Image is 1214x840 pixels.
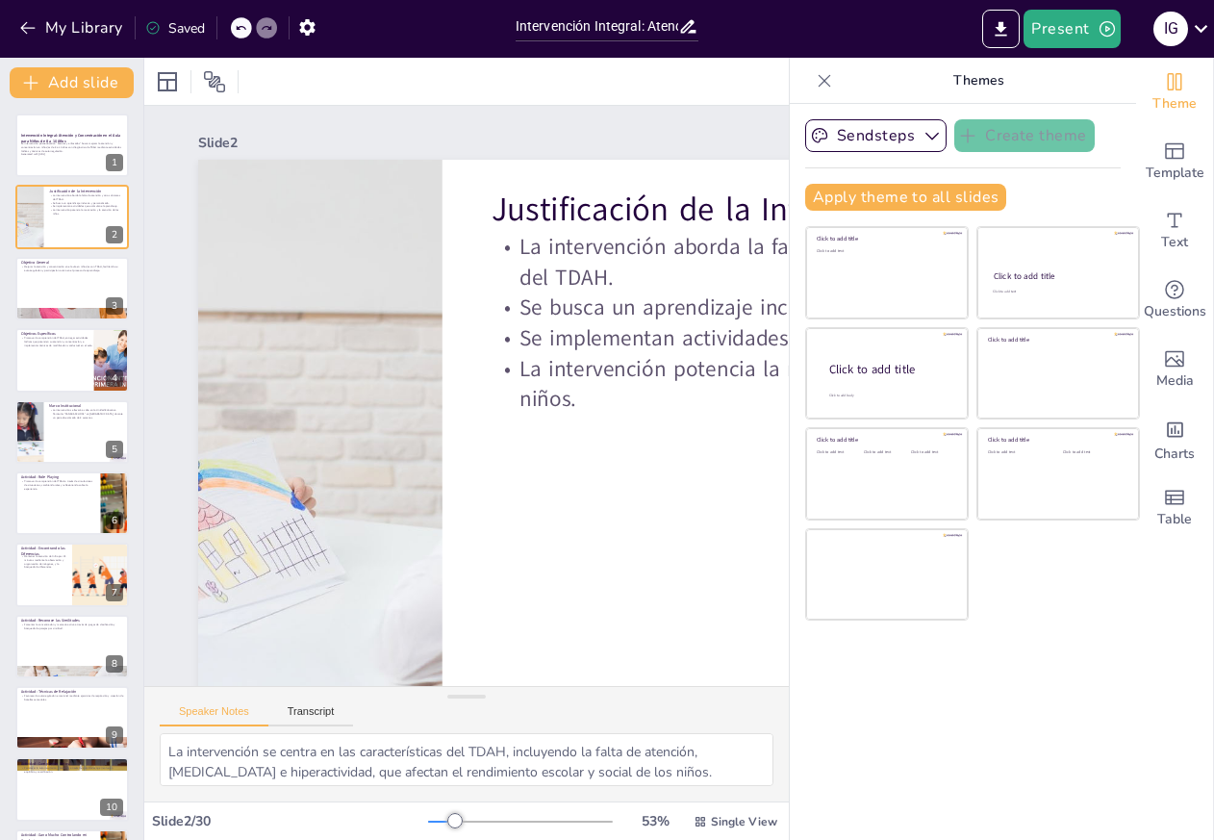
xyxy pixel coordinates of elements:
span: Questions [1144,301,1206,322]
div: Click to add text [988,450,1049,455]
p: Objetivo General [21,260,123,266]
div: Click to add title [817,235,954,242]
button: Create theme [954,119,1095,152]
div: 8 [15,615,129,678]
div: Add text boxes [1136,196,1213,266]
div: 5 [106,441,123,458]
p: La intervención psicoeducativa "Atentos y enfocados" busca mejorar la atención y concentración en... [21,142,123,153]
div: 1 [15,114,129,177]
div: Click to add title [817,436,954,444]
span: Text [1161,232,1188,253]
div: Click to add title [988,336,1125,344]
div: 7 [106,584,123,601]
p: La intervención aborda la falta de atención y otros síntomas del TDAH. [49,193,123,200]
p: Promover la comprensión del TDAH a través de simulaciones de situaciones, cambiando roles y refle... [21,480,95,491]
span: Media [1156,370,1194,392]
div: 4 [106,369,123,387]
div: 4 [15,328,129,392]
button: Speaker Notes [160,705,268,726]
div: Click to add body [829,393,950,397]
div: 5 [15,400,129,464]
p: Objetivos Específicos [21,331,95,337]
div: Add a table [1136,473,1213,543]
div: 9 [106,726,123,744]
button: My Library [14,13,131,43]
div: Click to add title [988,436,1125,444]
div: 6 [15,471,129,535]
p: Actividad: Encontrando las Diferencias [21,547,66,557]
div: Slide 2 / 30 [152,812,428,830]
div: Click to add text [817,249,954,254]
span: Position [203,70,226,93]
div: 3 [106,297,123,315]
button: I G [1153,10,1188,48]
p: Actividad: Técnicas de Relajación [21,689,123,695]
div: 8 [106,655,123,673]
p: Fortalecer la autorregulación y atención a través de actividades que involucran equilibrio y coor... [21,766,123,773]
p: La intervención potencia la motivación y la atención de los niños. [49,208,123,215]
button: Present [1024,10,1120,48]
p: Actividad: Cumpliendo Retos [21,761,123,767]
p: Generated with [URL] [21,153,123,157]
div: 6 [106,512,123,529]
span: Table [1157,509,1192,530]
div: Click to add text [911,450,954,455]
p: Actividad: Reconoce las Similitudes [21,618,123,624]
div: Click to add title [994,270,1122,282]
div: Get real-time input from your audience [1136,266,1213,335]
div: Add images, graphics, shapes or video [1136,335,1213,404]
div: Slide 2 [225,107,992,205]
span: Single View [711,814,777,829]
button: Transcript [268,705,354,726]
div: Click to add title [829,361,952,377]
div: 10 [100,799,123,816]
textarea: La intervención se centra en las características del TDAH, incluyendo la falta de atención, [MEDI... [160,733,773,786]
div: Change the overall theme [1136,58,1213,127]
div: Click to add text [817,450,860,455]
div: 7 [15,543,129,606]
div: 3 [15,257,129,320]
div: 2 [106,226,123,243]
span: Charts [1154,444,1195,465]
div: Saved [145,19,205,38]
p: Se implementan actividades que estimulan el aprendizaje. [49,204,123,208]
div: 9 [15,686,129,750]
p: Fomentar la concentración y memoria activa a través de juegos de clasificación y búsqueda de pare... [21,623,123,629]
input: Insert title [516,13,678,40]
p: Mantener la atención del niño por 25 minutos mediante la observación y organización de imágenes, ... [21,555,66,570]
span: Template [1146,163,1204,184]
div: I G [1153,12,1188,46]
button: Sendsteps [805,119,947,152]
button: Add slide [10,67,134,98]
p: Favorecer la autorregulación emocional mediante ejercicios de respiración y creación de botellas ... [21,695,123,701]
span: Theme [1152,93,1197,115]
p: Promover la comprensión del TDAH, entregar actividades lúdicas que potencien su atención y concen... [21,337,95,347]
p: Actividad: Role Playing [21,474,95,480]
div: Add charts and graphs [1136,404,1213,473]
div: Add ready made slides [1136,127,1213,196]
div: Click to add text [864,450,907,455]
p: Justificación de la Intervención [49,189,123,194]
p: Mejorar la atención y concentración en el aula en niños/as con TDAH, facilitando su autorregulaci... [21,265,123,271]
div: 2 [15,185,129,248]
p: Themes [840,58,1117,104]
div: Click to add text [993,290,1121,294]
div: Click to add text [1063,450,1124,455]
strong: Intervención Integral: Atención y Concentración en el Aula para Niños de 8 a 10 Años [21,134,120,144]
p: Marco Institucional [49,403,123,409]
div: Layout [152,66,183,97]
div: 1 [106,154,123,171]
p: La intervención se llevará a cabo en la Unidad Educativa Particular “CANADA SCHOOL” en [GEOGRAPHI... [49,408,123,419]
button: Apply theme to all slides [805,184,1006,211]
p: Se busca un aprendizaje inclusivo y personalizado. [49,200,123,204]
div: 10 [15,757,129,821]
div: 53 % [632,812,678,830]
button: Export to PowerPoint [982,10,1020,48]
